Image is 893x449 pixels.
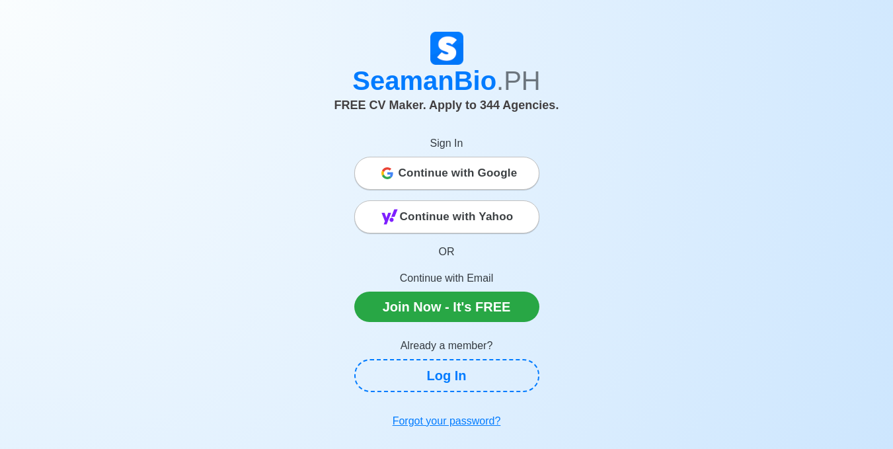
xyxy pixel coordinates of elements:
[354,200,539,233] button: Continue with Yahoo
[393,415,501,427] u: Forgot your password?
[354,359,539,392] a: Log In
[354,270,539,286] p: Continue with Email
[80,65,814,97] h1: SeamanBio
[354,338,539,354] p: Already a member?
[354,157,539,190] button: Continue with Google
[400,204,514,230] span: Continue with Yahoo
[354,292,539,322] a: Join Now - It's FREE
[334,99,559,112] span: FREE CV Maker. Apply to 344 Agencies.
[430,32,463,65] img: Logo
[399,160,518,186] span: Continue with Google
[496,66,541,95] span: .PH
[354,408,539,434] a: Forgot your password?
[354,136,539,151] p: Sign In
[354,244,539,260] p: OR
